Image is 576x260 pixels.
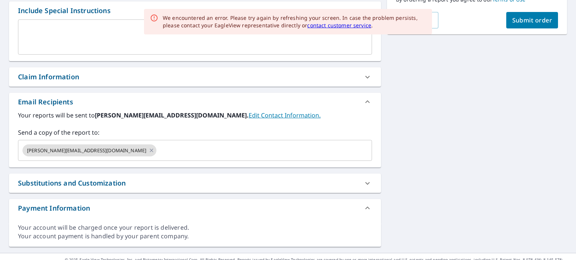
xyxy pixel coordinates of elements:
div: Substitutions and Customization [9,174,381,193]
button: Submit order [506,12,558,28]
label: Your reports will be sent to [18,111,372,120]
div: Include Special Instructions [18,6,111,16]
div: Include Special Instructions [9,1,381,19]
div: [PERSON_NAME][EMAIL_ADDRESS][DOMAIN_NAME] [22,144,156,156]
div: Payment Information [9,199,381,217]
div: Your account will be charged once your report is delivered. [18,223,372,232]
span: Submit order [512,16,552,24]
b: [PERSON_NAME][EMAIL_ADDRESS][DOMAIN_NAME]. [95,111,249,119]
div: Claim Information [9,67,381,86]
span: [PERSON_NAME][EMAIL_ADDRESS][DOMAIN_NAME] [22,147,151,154]
div: Email Recipients [9,93,381,111]
div: Email Recipients [18,97,73,107]
div: We encountered an error. Please try again by refreshing your screen. In case the problem persists... [163,14,426,29]
div: Claim Information [18,72,79,82]
a: EditContactInfo [249,111,321,119]
label: Send a copy of the report to: [18,128,372,137]
a: contact customer service [307,22,371,29]
div: Substitutions and Customization [18,178,126,188]
div: Your account payment is handled by your parent company. [18,232,372,241]
div: Payment Information [18,203,90,213]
